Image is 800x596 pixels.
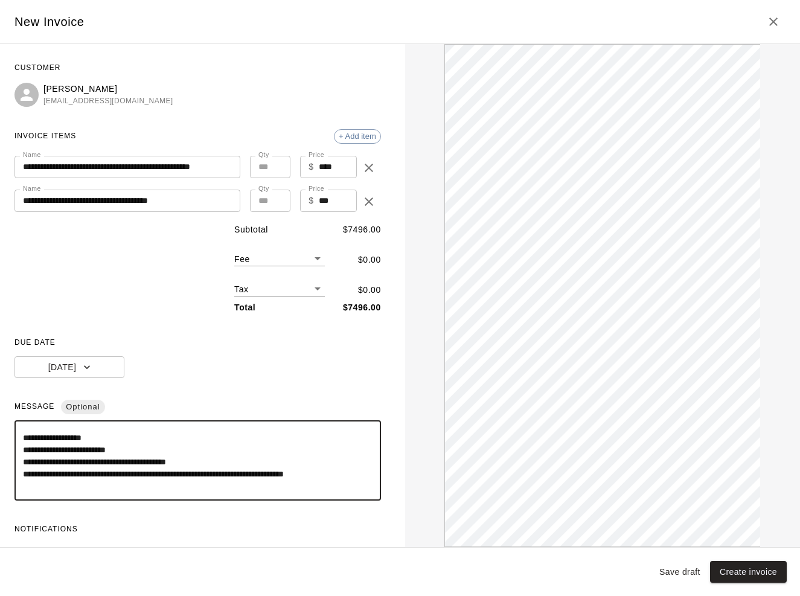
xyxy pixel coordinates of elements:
[343,303,381,312] b: $ 7496.00
[343,223,381,236] p: $ 7496.00
[43,83,173,95] p: [PERSON_NAME]
[14,59,381,78] span: CUSTOMER
[14,397,381,417] span: MESSAGE
[23,150,41,159] label: Name
[14,127,76,146] span: INVOICE ITEMS
[258,184,269,193] label: Qty
[309,194,313,207] p: $
[14,14,85,30] h5: New Invoice
[234,303,255,312] b: Total
[43,95,173,107] span: [EMAIL_ADDRESS][DOMAIN_NAME]
[258,150,269,159] label: Qty
[61,397,104,418] span: Optional
[358,254,381,266] p: $ 0.00
[761,10,786,34] button: Close
[358,284,381,296] p: $ 0.00
[654,561,705,583] button: Save draft
[23,184,41,193] label: Name
[334,129,381,144] div: + Add item
[357,156,381,180] button: delete
[309,161,313,173] p: $
[357,190,381,214] button: delete
[309,150,324,159] label: Price
[234,223,268,236] p: Subtotal
[710,561,787,583] button: Create invoice
[14,356,124,379] button: [DATE]
[309,184,324,193] label: Price
[14,520,381,539] span: NOTIFICATIONS
[334,132,380,141] span: + Add item
[14,333,381,353] span: DUE DATE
